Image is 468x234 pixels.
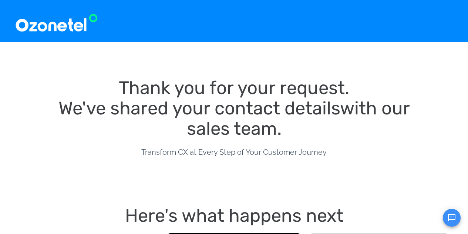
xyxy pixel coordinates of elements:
span: Thank you for your request. [119,77,349,98]
button: Open chat [443,209,461,227]
span: Here's what happens next [125,205,343,226]
span: with our sales team. [187,97,414,139]
span: Transform CX at Every Step of Your Customer Journey [141,148,327,157]
span: We've shared your contact details [58,97,340,119]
